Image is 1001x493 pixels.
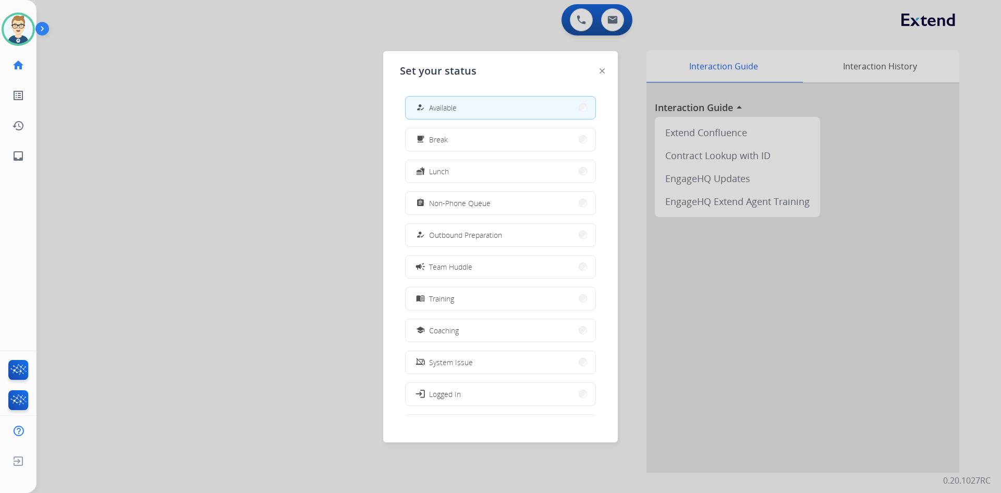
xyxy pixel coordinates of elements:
[12,59,25,71] mat-icon: home
[416,135,425,144] mat-icon: free_breakfast
[943,474,991,487] p: 0.20.1027RC
[400,64,477,78] span: Set your status
[12,119,25,132] mat-icon: history
[429,261,472,272] span: Team Huddle
[429,389,461,400] span: Logged In
[4,15,33,44] img: avatar
[429,198,491,209] span: Non-Phone Queue
[416,326,425,335] mat-icon: school
[415,261,425,272] mat-icon: campaign
[429,357,473,368] span: System Issue
[429,230,502,241] span: Outbound Preparation
[406,287,595,310] button: Training
[406,97,595,119] button: Available
[406,192,595,214] button: Non-Phone Queue
[406,351,595,374] button: System Issue
[406,415,595,437] button: Offline
[406,128,595,151] button: Break
[406,383,595,405] button: Logged In
[406,224,595,246] button: Outbound Preparation
[12,150,25,162] mat-icon: inbox
[416,294,425,303] mat-icon: menu_book
[415,389,425,399] mat-icon: login
[429,166,449,177] span: Lunch
[12,89,25,102] mat-icon: list_alt
[416,199,425,208] mat-icon: assignment
[406,319,595,342] button: Coaching
[600,68,605,74] img: close-button
[429,102,457,113] span: Available
[406,160,595,183] button: Lunch
[416,167,425,176] mat-icon: fastfood
[416,358,425,367] mat-icon: phonelink_off
[406,256,595,278] button: Team Huddle
[429,134,448,145] span: Break
[429,325,459,336] span: Coaching
[429,293,454,304] span: Training
[416,103,425,112] mat-icon: how_to_reg
[416,231,425,239] mat-icon: how_to_reg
